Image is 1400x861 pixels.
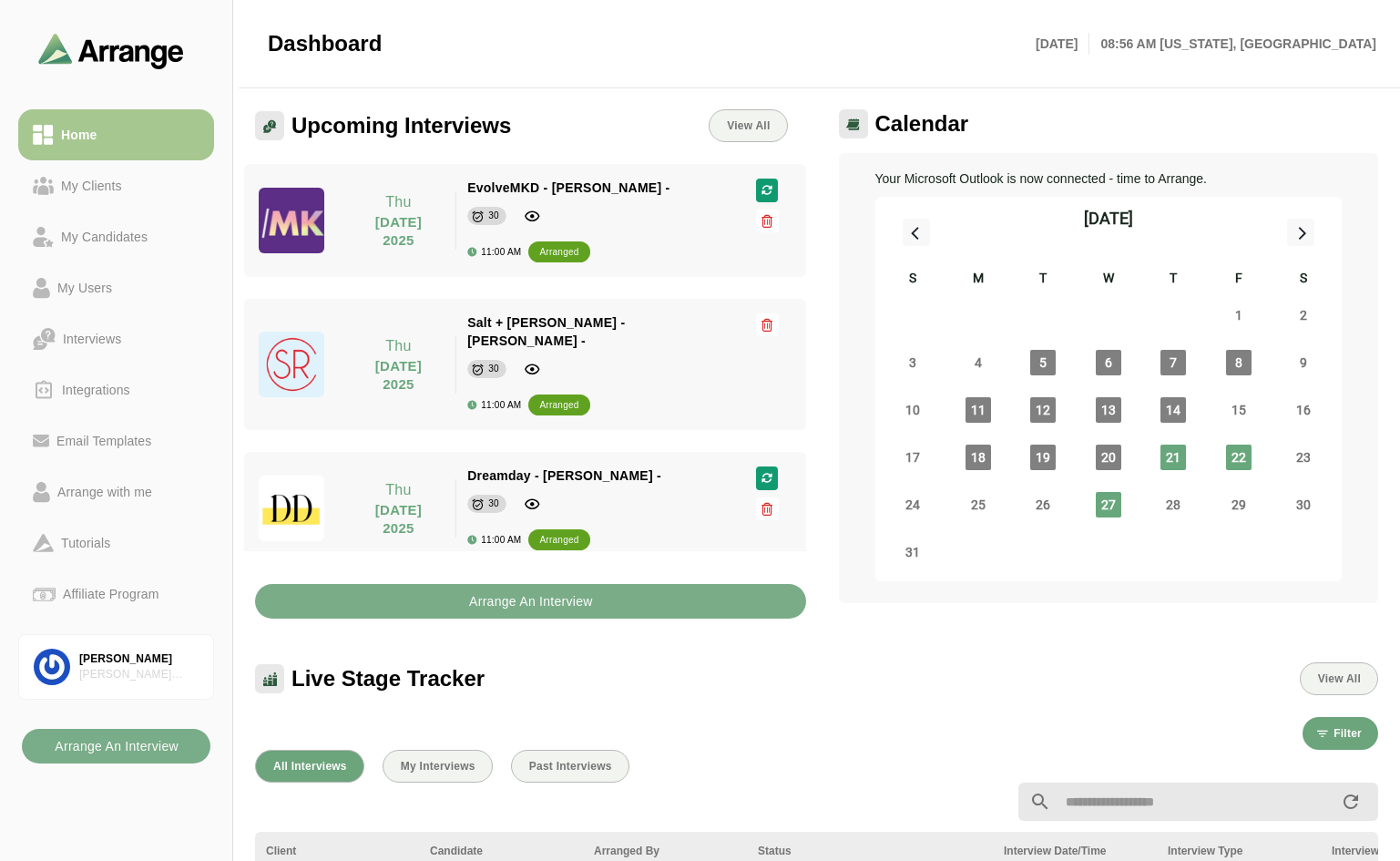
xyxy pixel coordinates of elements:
[467,180,669,195] span: EvolveMKD - [PERSON_NAME] -
[1317,672,1361,685] span: View All
[1160,492,1186,518] span: Thursday, August 28, 2025
[54,226,155,248] div: My Candidates
[54,729,179,764] b: Arrange An Interview
[268,30,382,57] span: Dashboard
[758,843,982,859] div: Status
[1226,350,1252,375] span: Friday, August 8, 2025
[1096,397,1121,423] span: Wednesday, August 13, 2025
[400,760,475,773] span: My Interviews
[18,262,214,313] a: My Users
[1226,445,1252,470] span: Friday, August 22, 2025
[38,33,184,68] img: arrangeai-name-small-logo.4d2b8aee.svg
[353,357,445,394] p: [DATE] 2025
[1206,268,1272,292] div: F
[900,492,925,518] span: Sunday, August 24, 2025
[594,843,736,859] div: Arranged By
[900,445,925,470] span: Sunday, August 17, 2025
[467,468,661,483] span: Dreamday - [PERSON_NAME] -
[18,211,214,262] a: My Candidates
[18,518,214,569] a: Tutorials
[353,479,445,501] p: Thu
[22,729,210,764] button: Arrange An Interview
[1030,445,1056,470] span: Tuesday, August 19, 2025
[18,415,214,466] a: Email Templates
[18,466,214,518] a: Arrange with me
[1076,268,1141,292] div: W
[1303,717,1378,750] button: Filter
[875,168,1343,190] p: Your Microsoft Outlook is now connected - time to Arrange.
[255,584,806,619] button: Arrange An Interview
[539,243,578,261] div: arranged
[272,760,347,773] span: All Interviews
[467,315,625,348] span: Salt + [PERSON_NAME] - [PERSON_NAME] -
[488,207,499,225] div: 30
[56,583,166,605] div: Affiliate Program
[488,360,499,378] div: 30
[966,492,991,518] span: Monday, August 25, 2025
[1300,662,1378,695] button: View All
[1030,350,1056,375] span: Tuesday, August 5, 2025
[49,430,158,452] div: Email Templates
[353,191,445,213] p: Thu
[18,313,214,364] a: Interviews
[1168,843,1310,859] div: Interview Type
[1226,492,1252,518] span: Friday, August 29, 2025
[430,843,572,859] div: Candidate
[945,268,1011,292] div: M
[875,110,969,138] span: Calendar
[1096,350,1121,375] span: Wednesday, August 6, 2025
[1340,791,1362,813] i: appended action
[291,112,511,139] span: Upcoming Interviews
[1272,268,1337,292] div: S
[900,539,925,565] span: Sunday, August 31, 2025
[255,750,364,783] button: All Interviews
[467,400,521,410] div: 11:00 AM
[1096,445,1121,470] span: Wednesday, August 20, 2025
[54,124,104,146] div: Home
[966,350,991,375] span: Monday, August 4, 2025
[1226,302,1252,328] span: Friday, August 1, 2025
[1160,350,1186,375] span: Thursday, August 7, 2025
[79,651,199,667] div: [PERSON_NAME]
[353,335,445,357] p: Thu
[881,268,946,292] div: S
[966,445,991,470] span: Monday, August 18, 2025
[79,667,199,682] div: [PERSON_NAME] Associates
[1011,268,1077,292] div: T
[709,109,787,142] a: View All
[539,531,578,549] div: arranged
[966,397,991,423] span: Monday, August 11, 2025
[1089,33,1376,55] p: 08:56 AM [US_STATE], [GEOGRAPHIC_DATA]
[1030,492,1056,518] span: Tuesday, August 26, 2025
[56,328,128,350] div: Interviews
[468,584,593,619] b: Arrange An Interview
[1291,445,1316,470] span: Saturday, August 23, 2025
[259,476,324,541] img: dreamdayla_logo.jpg
[259,188,324,253] img: evolvemkd-logo.jpg
[1226,397,1252,423] span: Friday, August 15, 2025
[18,109,214,160] a: Home
[726,119,770,132] span: View All
[54,175,129,197] div: My Clients
[900,397,925,423] span: Sunday, August 10, 2025
[1291,350,1316,375] span: Saturday, August 9, 2025
[291,665,485,692] span: Live Stage Tracker
[54,532,118,554] div: Tutorials
[1141,268,1207,292] div: T
[1036,33,1089,55] p: [DATE]
[18,569,214,620] a: Affiliate Program
[259,332,324,397] img: Salt-and-Ruttner-logo.jpg
[383,750,493,783] button: My Interviews
[266,843,408,859] div: Client
[55,379,138,401] div: Integrations
[1291,492,1316,518] span: Saturday, August 30, 2025
[1084,206,1133,231] div: [DATE]
[539,396,578,415] div: arranged
[18,364,214,415] a: Integrations
[528,760,612,773] span: Past Interviews
[1160,445,1186,470] span: Thursday, August 21, 2025
[1291,302,1316,328] span: Saturday, August 2, 2025
[900,350,925,375] span: Sunday, August 3, 2025
[1030,397,1056,423] span: Tuesday, August 12, 2025
[467,535,521,545] div: 11:00 AM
